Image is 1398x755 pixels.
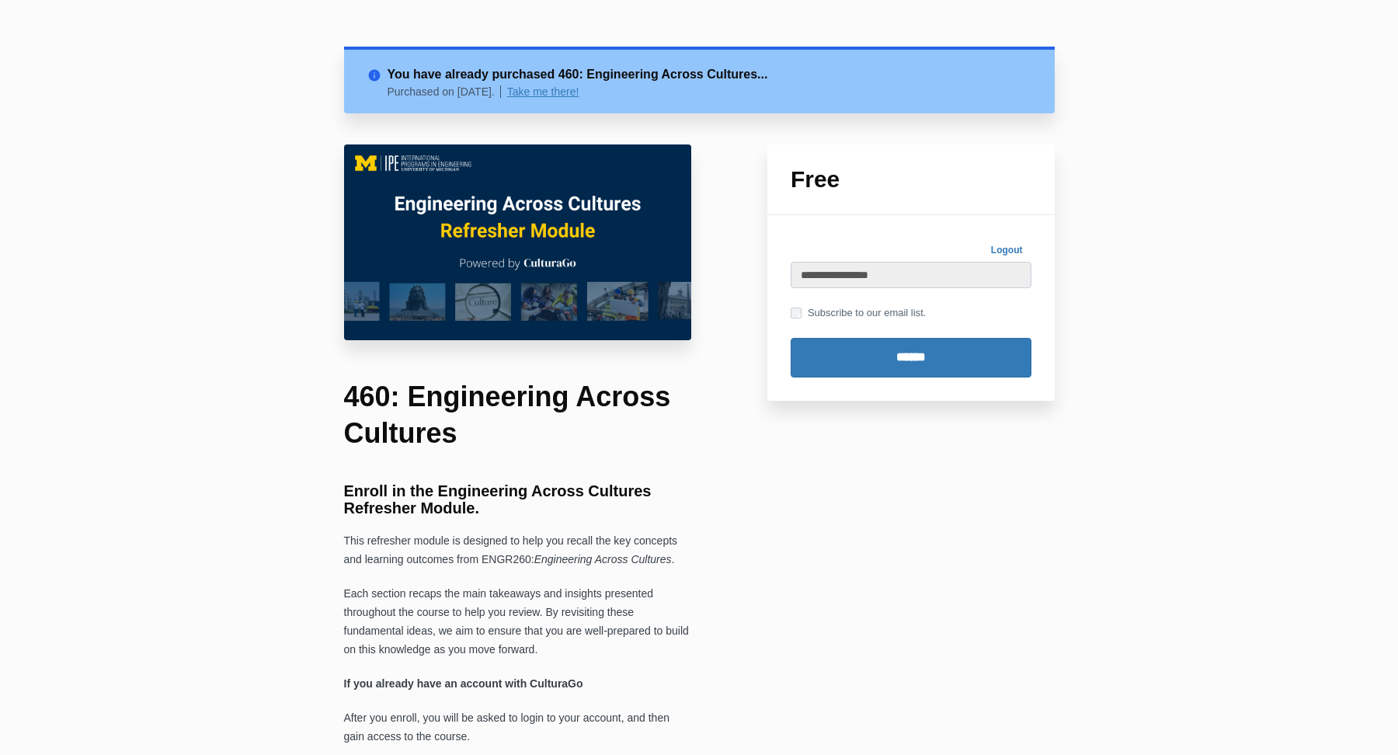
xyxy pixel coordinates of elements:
h2: You have already purchased 460: Engineering Across Cultures... [388,65,1031,84]
span: the course to help you review. By revisiting these fundamental ideas, we aim to ensure that you a... [344,606,689,656]
a: Take me there! [507,85,579,98]
span: Engineering Across Cultures [534,553,672,565]
label: Subscribe to our email list. [791,304,926,322]
i: info [367,65,388,79]
p: After you enroll, you will be asked to login to your account, and then gain access to the course. [344,709,692,746]
h1: Free [791,168,1031,191]
h3: Enroll in the Engineering Across Cultures Refresher Module. [344,482,692,517]
span: Each section recaps the main takeaways and insights presented throughout [344,587,653,618]
img: c0f10fc-c575-6ff0-c716-7a6e5a06d1b5_EAC_460_Main_Image.png [344,144,692,340]
strong: If you already have an account with CulturaGo [344,677,583,690]
span: This refresher module is designed to help you recall the key concepts and learning outcomes from ... [344,534,678,565]
a: Logout [982,238,1031,262]
h1: 460: Engineering Across Cultures [344,379,692,452]
span: . [672,553,675,565]
input: Subscribe to our email list. [791,308,802,318]
p: Purchased on [DATE]. [388,85,502,98]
